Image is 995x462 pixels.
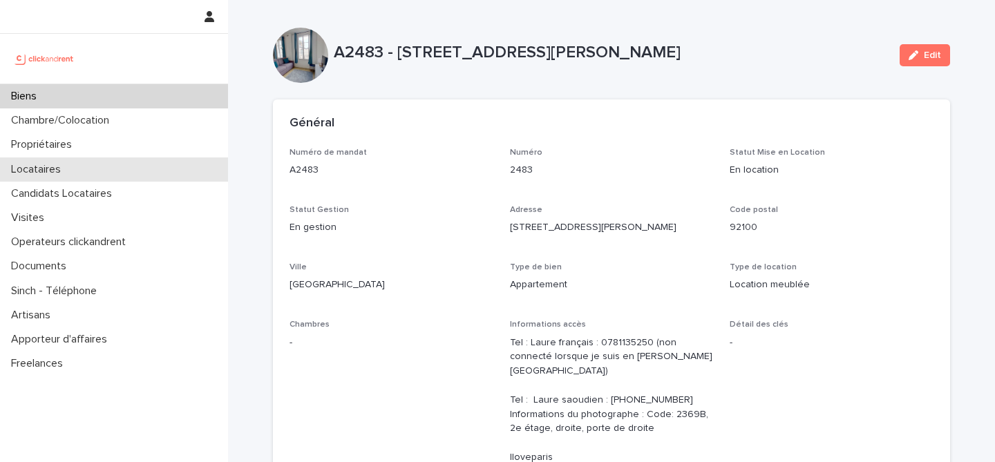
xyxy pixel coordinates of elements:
p: A2483 [290,163,493,177]
p: [STREET_ADDRESS][PERSON_NAME] [510,220,714,235]
span: Numéro de mandat [290,148,367,157]
h2: Général [290,116,334,131]
span: Numéro [510,148,542,157]
span: Type de bien [510,263,562,271]
span: Edit [924,50,941,60]
p: Operateurs clickandrent [6,235,137,249]
p: 2483 [510,163,714,177]
p: Locataires [6,163,72,176]
span: Statut Mise en Location [730,148,825,157]
p: En location [730,163,934,177]
p: Artisans [6,309,61,322]
p: - [730,336,934,350]
p: - [290,336,493,350]
span: Détail des clés [730,320,788,329]
span: Code postal [730,206,778,214]
p: En gestion [290,220,493,235]
p: Sinch - Téléphone [6,285,108,298]
p: Chambre/Colocation [6,114,120,127]
p: Location meublée [730,278,934,292]
button: Edit [900,44,950,66]
img: UCB0brd3T0yccxBKYDjQ [11,45,78,73]
p: Appartement [510,278,714,292]
p: 92100 [730,220,934,235]
span: Informations accès [510,320,586,329]
span: Adresse [510,206,542,214]
p: Documents [6,260,77,273]
p: [GEOGRAPHIC_DATA] [290,278,493,292]
span: Chambres [290,320,330,329]
p: Freelances [6,357,74,370]
span: Type de location [730,263,797,271]
p: Apporteur d'affaires [6,333,118,346]
span: Statut Gestion [290,206,349,214]
span: Ville [290,263,307,271]
p: Candidats Locataires [6,187,123,200]
p: Biens [6,90,48,103]
p: A2483 - [STREET_ADDRESS][PERSON_NAME] [334,43,889,63]
p: Propriétaires [6,138,83,151]
p: Visites [6,211,55,224]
